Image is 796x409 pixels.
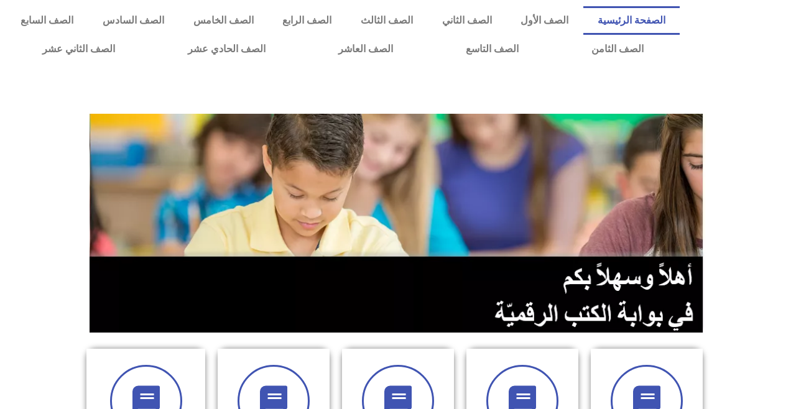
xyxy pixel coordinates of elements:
a: الصفحة الرئيسية [583,6,680,35]
a: الصف التاسع [430,35,555,63]
a: الصف الخامس [178,6,268,35]
a: الصف الأول [506,6,583,35]
a: الصف الثاني [427,6,506,35]
a: الصف العاشر [302,35,430,63]
a: الصف الثامن [555,35,680,63]
a: الصف الثالث [346,6,428,35]
a: الصف السابع [6,6,88,35]
a: الصف الثاني عشر [6,35,152,63]
a: الصف الرابع [268,6,346,35]
a: الصف الحادي عشر [152,35,302,63]
a: الصف السادس [88,6,179,35]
